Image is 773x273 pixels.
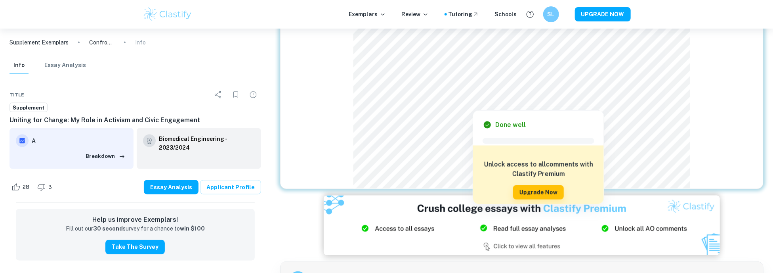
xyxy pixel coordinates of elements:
[495,120,526,130] h6: Done well
[324,196,720,255] img: Ad
[35,181,56,194] div: Dislike
[10,104,47,112] span: Supplement
[513,185,564,200] button: Upgrade Now
[10,57,29,74] button: Info
[449,10,479,19] a: Tutoring
[10,91,24,98] span: Title
[144,180,198,194] button: Essay Analysis
[10,103,48,113] a: Supplement
[32,136,127,145] h6: A
[135,38,146,47] p: Info
[84,150,127,162] button: Breakdown
[93,226,123,232] strong: 30 second
[402,10,429,19] p: Review
[477,160,600,179] h6: Unlock access to all comments with Clastify Premium
[210,87,226,103] div: Share
[180,226,205,232] strong: win $100
[495,10,517,19] a: Schools
[349,10,386,19] p: Exemplars
[105,240,165,254] button: Take the Survey
[546,10,555,19] h6: SL
[66,225,205,234] p: Fill out our survey for a chance to
[159,135,254,152] a: Biomedical Engineering - 2023/2024
[575,7,631,21] button: UPGRADE NOW
[143,6,193,22] img: Clastify logo
[89,38,115,47] p: Confronting Misinformation: My Journey to Advocate for Truth
[245,87,261,103] div: Report issue
[543,6,559,22] button: SL
[10,181,34,194] div: Like
[523,8,537,21] button: Help and Feedback
[22,215,248,225] h6: Help us improve Exemplars!
[10,38,69,47] a: Supplement Exemplars
[18,183,34,191] span: 28
[44,183,56,191] span: 3
[10,115,261,125] h6: Uniting for Change: My Role in Activism and Civic Engagement
[44,57,86,74] button: Essay Analysis
[200,180,261,194] a: Applicant Profile
[228,87,244,103] div: Bookmark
